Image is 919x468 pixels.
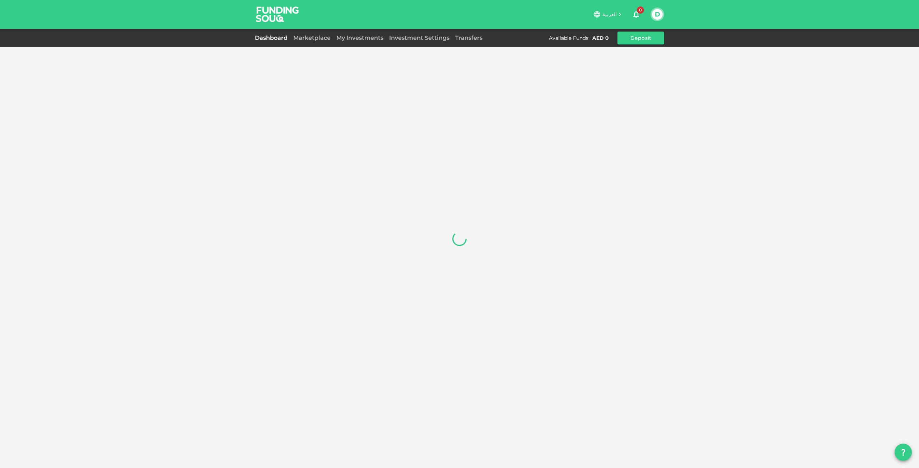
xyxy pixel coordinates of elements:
a: Investment Settings [386,34,452,41]
div: AED 0 [592,34,609,42]
button: 0 [629,7,643,22]
button: question [895,444,912,461]
a: Dashboard [255,34,290,41]
span: 0 [637,6,644,14]
button: D [652,9,663,20]
button: Deposit [617,32,664,44]
a: Marketplace [290,34,333,41]
a: My Investments [333,34,386,41]
div: Available Funds : [549,34,589,42]
span: العربية [602,11,617,18]
a: Transfers [452,34,485,41]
